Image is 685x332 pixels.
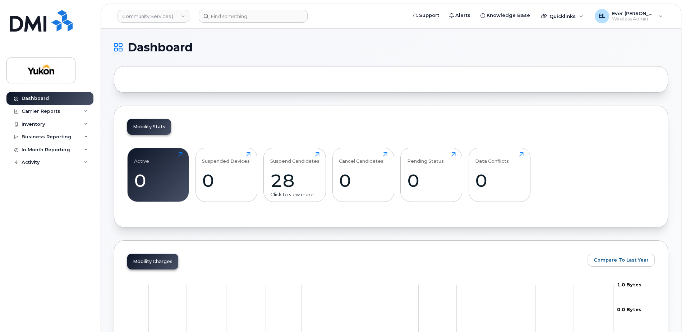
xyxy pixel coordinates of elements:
[134,152,183,198] a: Active0
[270,191,319,198] div: Click to view more
[270,152,319,164] div: Suspend Candidates
[270,170,319,191] div: 28
[339,170,387,191] div: 0
[475,152,509,164] div: Data Conflicts
[134,152,149,164] div: Active
[588,254,655,267] button: Compare To Last Year
[270,152,319,198] a: Suspend Candidates28Click to view more
[202,152,250,164] div: Suspended Devices
[594,257,649,263] span: Compare To Last Year
[134,170,183,191] div: 0
[617,306,642,312] tspan: 0.0 Bytes
[202,152,250,198] a: Suspended Devices0
[128,42,193,53] span: Dashboard
[617,282,642,287] tspan: 1.0 Bytes
[339,152,387,198] a: Cancel Candidates0
[475,170,524,191] div: 0
[407,152,456,198] a: Pending Status0
[202,170,250,191] div: 0
[475,152,524,198] a: Data Conflicts0
[407,170,456,191] div: 0
[339,152,383,164] div: Cancel Candidates
[407,152,444,164] div: Pending Status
